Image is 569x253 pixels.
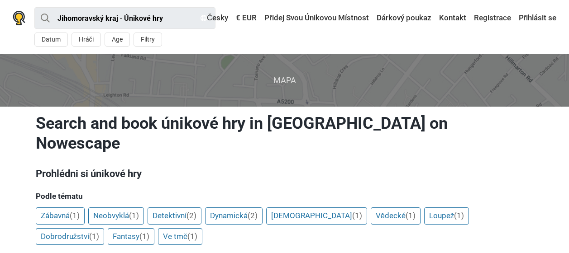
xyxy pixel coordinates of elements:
span: (2) [248,211,258,220]
a: Dobrodružství(1) [36,228,105,245]
a: [DEMOGRAPHIC_DATA](1) [266,207,367,225]
span: (1) [129,211,139,220]
h5: Podle tématu [36,192,534,201]
span: (2) [186,211,196,220]
a: Česky [198,10,230,26]
h1: Search and book únikové hry in [GEOGRAPHIC_DATA] on Nowescape [36,113,534,153]
span: (1) [454,211,464,220]
a: Dárkový poukaz [374,10,434,26]
a: Neobvyklá(1) [88,207,144,225]
a: € EUR [234,10,259,26]
button: Filtry [134,33,162,47]
a: Přihlásit se [516,10,557,26]
a: Kontakt [437,10,469,26]
span: (1) [187,232,197,241]
span: (1) [352,211,362,220]
a: Přidej Svou Únikovou Místnost [262,10,371,26]
span: (1) [89,232,99,241]
h3: Prohlédni si únikové hry [36,167,534,181]
a: Fantasy(1) [108,228,154,245]
span: (1) [139,232,149,241]
button: Hráči [72,33,101,47]
img: Nowescape logo [13,11,25,25]
a: Loupež(1) [424,207,469,225]
a: Vědecké(1) [371,207,421,225]
a: Ve tmě(1) [158,228,202,245]
img: Česky [201,15,207,21]
span: (1) [70,211,80,220]
a: Dynamická(2) [205,207,263,225]
a: Zábavná(1) [36,207,85,225]
button: Age [105,33,130,47]
input: try “London” [34,7,215,29]
button: Datum [34,33,68,47]
span: (1) [406,211,416,220]
a: Detektivní(2) [148,207,201,225]
a: Registrace [472,10,513,26]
